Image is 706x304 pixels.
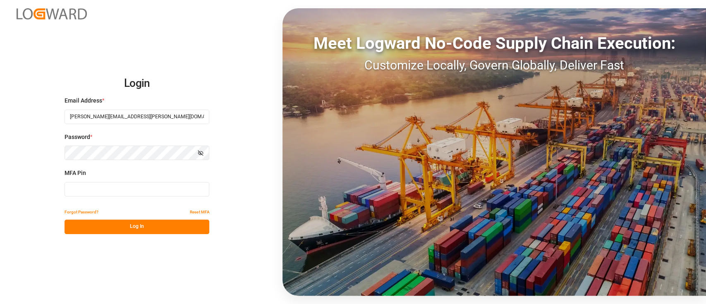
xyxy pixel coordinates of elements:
[65,70,209,97] h2: Login
[65,220,209,234] button: Log In
[282,31,706,56] div: Meet Logward No-Code Supply Chain Execution:
[65,205,98,220] button: Forgot Password?
[190,205,209,220] button: Reset MFA
[17,8,87,19] img: Logward_new_orange.png
[65,110,209,124] input: Enter your email
[65,96,102,105] span: Email Address
[65,169,86,177] span: MFA Pin
[65,133,90,141] span: Password
[282,56,706,74] div: Customize Locally, Govern Globally, Deliver Fast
